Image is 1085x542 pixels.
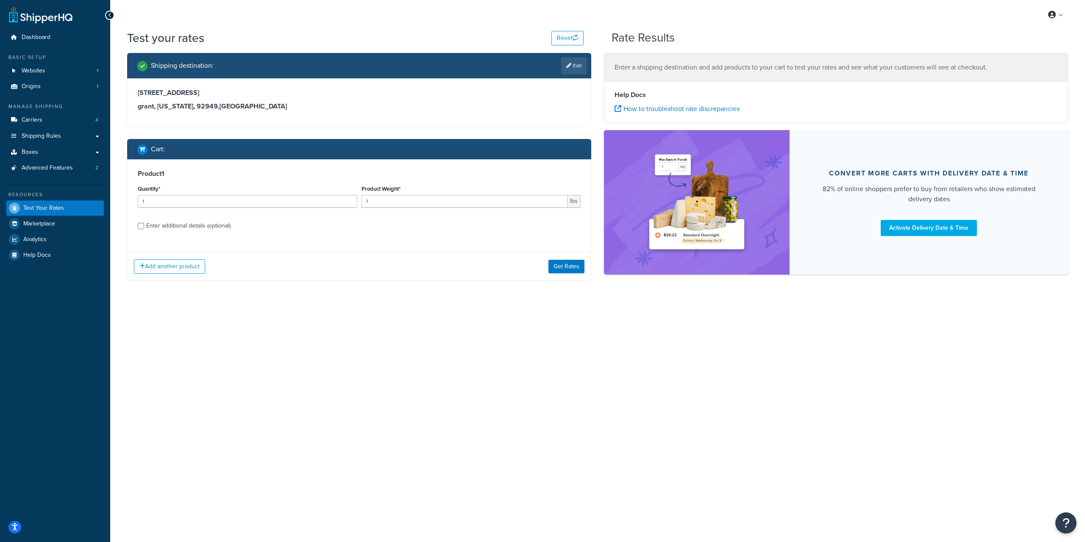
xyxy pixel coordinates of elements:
[138,223,144,229] input: Enter additional details (optional)
[810,184,1048,204] div: 82% of online shoppers prefer to buy from retailers who show estimated delivery dates
[6,79,104,95] a: Origins1
[95,164,98,172] span: 2
[134,259,205,274] button: Add another product
[22,117,42,124] span: Carriers
[138,170,581,178] h3: Product 1
[23,252,51,259] span: Help Docs
[23,205,64,212] span: Test Your Rates
[22,133,61,140] span: Shipping Rules
[551,31,584,45] button: Reset
[138,195,357,208] input: 0
[6,128,104,144] a: Shipping Rules
[644,143,750,262] img: feature-image-ddt-36eae7f7280da8017bfb280eaccd9c446f90b1fe08728e4019434db127062ab4.png
[615,104,740,114] a: How to troubleshoot rate discrepancies
[6,112,104,128] li: Carriers
[561,57,587,74] a: Edit
[6,200,104,216] a: Test Your Rates
[362,186,401,192] label: Product Weight*
[6,30,104,45] a: Dashboard
[95,117,98,124] span: 4
[6,160,104,176] li: Advanced Features
[615,90,1057,100] h4: Help Docs
[151,145,165,153] h2: Cart :
[23,220,55,228] span: Marketplace
[612,31,675,44] h2: Rate Results
[22,149,38,156] span: Boxes
[127,30,204,46] h1: Test your rates
[6,232,104,247] a: Analytics
[615,61,1057,73] p: Enter a shipping destination and add products to your cart to test your rates and see what your c...
[97,67,98,75] span: 1
[138,102,581,111] h3: grant, [US_STATE], 92949 , [GEOGRAPHIC_DATA]
[23,236,47,243] span: Analytics
[22,67,45,75] span: Websites
[6,160,104,176] a: Advanced Features2
[6,247,104,263] a: Help Docs
[1055,512,1077,534] button: Open Resource Center
[362,195,568,208] input: 0.00
[151,62,214,69] h2: Shipping destination :
[881,220,977,236] a: Activate Delivery Date & Time
[6,63,104,79] li: Websites
[146,220,231,232] div: Enter additional details (optional)
[6,191,104,198] div: Resources
[568,195,581,208] span: lbs
[138,186,160,192] label: Quantity*
[6,112,104,128] a: Carriers4
[6,216,104,231] a: Marketplace
[829,169,1029,178] div: Convert more carts with delivery date & time
[22,83,41,90] span: Origins
[138,89,581,97] h3: [STREET_ADDRESS]
[6,63,104,79] a: Websites1
[22,164,73,172] span: Advanced Features
[22,34,50,41] span: Dashboard
[6,54,104,61] div: Basic Setup
[548,260,584,273] button: Get Rates
[97,83,98,90] span: 1
[6,145,104,160] a: Boxes
[6,79,104,95] li: Origins
[6,103,104,110] div: Manage Shipping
